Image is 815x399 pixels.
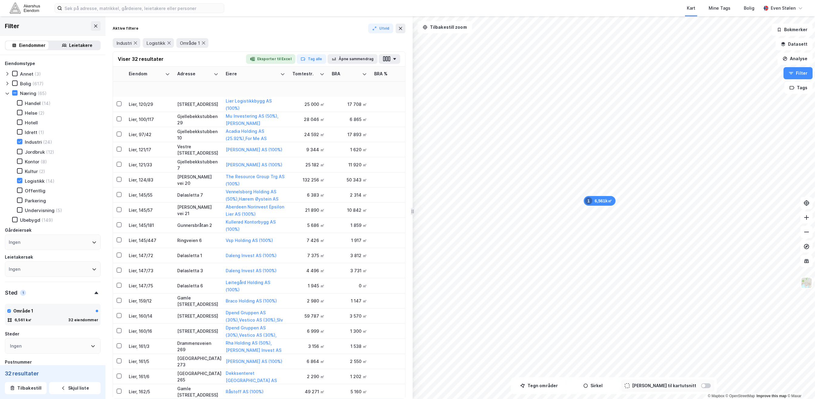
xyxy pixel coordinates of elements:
[46,149,54,155] div: (12)
[226,71,278,77] div: Eiere
[116,40,132,46] span: Industri
[332,146,367,153] div: 1 620 ㎡
[567,380,619,392] button: Sirkel
[5,358,32,366] div: Postnummer
[374,358,415,365] div: 37 %
[10,3,40,13] img: akershus-eiendom-logo.9091f326c980b4bce74ccdd9f866810c.svg
[374,116,415,123] div: 24 %
[177,313,218,319] div: [STREET_ADDRESS]
[43,139,52,145] div: (24)
[292,222,324,228] div: 5 686 ㎡
[129,267,170,274] div: Lier, 147/73
[368,24,394,33] button: Utvid
[129,116,170,123] div: Lier, 100/117
[374,298,415,304] div: 38 %
[374,131,415,138] div: 73 %
[292,358,324,365] div: 6 864 ㎡
[177,192,218,198] div: Dølasletta 7
[56,208,62,213] div: (5)
[9,266,20,273] div: Ingen
[374,162,415,168] div: 47 %
[784,82,813,94] button: Tags
[25,159,39,165] div: Kontor
[332,207,367,213] div: 10 842 ㎡
[177,340,218,353] div: Drammensveien 269
[129,237,170,244] div: Lier, 145/447
[292,252,324,259] div: 7 375 ㎡
[69,42,92,49] div: Leietakere
[180,40,200,46] span: Område 1
[632,382,696,389] div: [PERSON_NAME] til kartutsnitt
[292,343,324,349] div: 3 156 ㎡
[41,159,47,165] div: (8)
[20,217,40,223] div: Ubebygd
[332,358,367,365] div: 2 550 ㎡
[177,283,218,289] div: Dølasletta 6
[129,343,170,349] div: Lier, 161/3
[374,192,415,198] div: 36 %
[292,71,317,77] div: Tomtestr.
[177,328,218,334] div: [STREET_ADDRESS]
[709,5,730,12] div: Mine Tags
[374,101,415,107] div: 71 %
[129,146,170,153] div: Lier, 121/17
[374,146,415,153] div: 17 %
[5,382,47,394] button: Tilbakestill
[246,54,295,64] button: Eksporter til Excel
[177,128,218,141] div: Gjellebekkstubben 10
[49,382,101,394] button: Skjul liste
[25,178,45,184] div: Logistikk
[771,5,796,12] div: Even Stølen
[776,38,813,50] button: Datasett
[374,71,408,77] div: BRA %
[292,146,324,153] div: 9 344 ㎡
[129,177,170,183] div: Lier, 124/83
[757,394,787,398] a: Improve this map
[292,131,324,138] div: 24 592 ㎡
[332,343,367,349] div: 1 538 ㎡
[332,237,367,244] div: 1 917 ㎡
[129,252,170,259] div: Lier, 147/72
[292,237,324,244] div: 7 426 ㎡
[332,313,367,319] div: 3 570 ㎡
[25,120,38,126] div: Hotell
[25,139,42,145] div: Industri
[129,131,170,138] div: Lier, 97/42
[292,373,324,380] div: 2 290 ㎡
[292,298,324,304] div: 2 980 ㎡
[38,90,47,96] div: (65)
[374,283,415,289] div: 0 %
[38,110,45,116] div: (2)
[374,328,415,334] div: 19 %
[772,24,813,36] button: Bokmerker
[15,318,32,322] div: 6,561 k㎡
[708,394,724,398] a: Mapbox
[332,267,367,274] div: 3 731 ㎡
[177,237,218,244] div: Ringveien 6
[374,237,415,244] div: 26 %
[129,298,170,304] div: Lier, 159/12
[25,198,46,204] div: Parkering
[292,192,324,198] div: 6 383 ㎡
[297,54,326,64] button: Tag alle
[332,373,367,380] div: 1 202 ㎡
[374,207,415,213] div: 50 %
[129,162,170,168] div: Lier, 121/33
[292,313,324,319] div: 59 787 ㎡
[332,177,367,183] div: 50 343 ㎡
[177,204,218,217] div: [PERSON_NAME] vei 21
[785,370,815,399] div: Kontrollprogram for chat
[177,113,218,126] div: Gjellebekkstubben 29
[19,42,45,49] div: Eiendommer
[328,54,378,64] button: Åpne sammendrag
[177,143,218,156] div: Vestre [STREET_ADDRESS]
[332,298,367,304] div: 1 147 ㎡
[332,388,367,395] div: 5 160 ㎡
[177,295,218,307] div: Gamle [STREET_ADDRESS]
[177,252,218,259] div: Dølasletta 1
[292,328,324,334] div: 6 999 ㎡
[584,196,616,206] div: Map marker
[20,90,36,96] div: Næring
[5,289,18,296] div: Sted
[5,370,101,377] div: 32 resultater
